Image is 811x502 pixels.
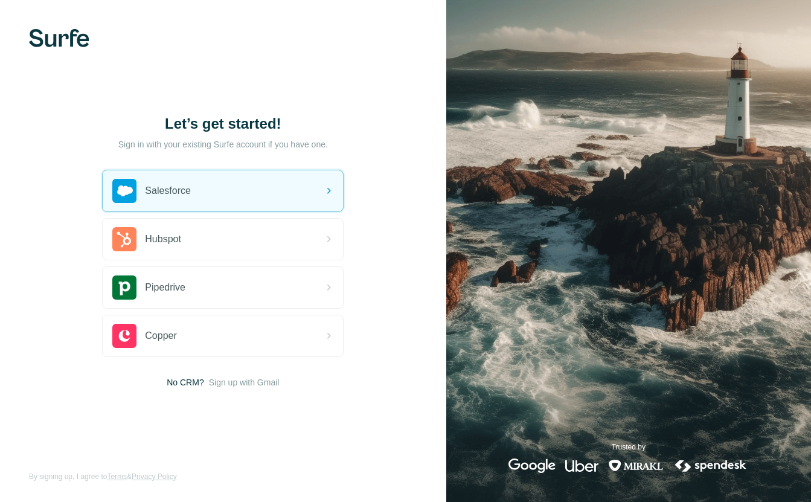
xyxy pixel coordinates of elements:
[107,472,127,481] a: Terms
[608,459,664,473] img: mirakl's logo
[112,227,136,251] img: hubspot's logo
[112,275,136,300] img: pipedrive's logo
[508,459,556,473] img: google's logo
[612,442,646,452] p: Trusted by
[102,114,344,134] h1: Let’s get started!
[29,471,177,482] span: By signing up, I agree to &
[112,179,136,203] img: salesforce's logo
[209,376,280,388] button: Sign up with Gmail
[145,184,191,198] span: Salesforce
[145,232,181,246] span: Hubspot
[673,459,748,473] img: spendesk's logo
[29,29,89,47] img: Surfe's logo
[112,324,136,348] img: copper's logo
[145,280,185,295] span: Pipedrive
[565,459,598,473] img: uber's logo
[132,472,177,481] a: Privacy Policy
[145,329,176,343] span: Copper
[118,138,328,150] p: Sign in with your existing Surfe account if you have one.
[167,376,204,388] span: No CRM?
